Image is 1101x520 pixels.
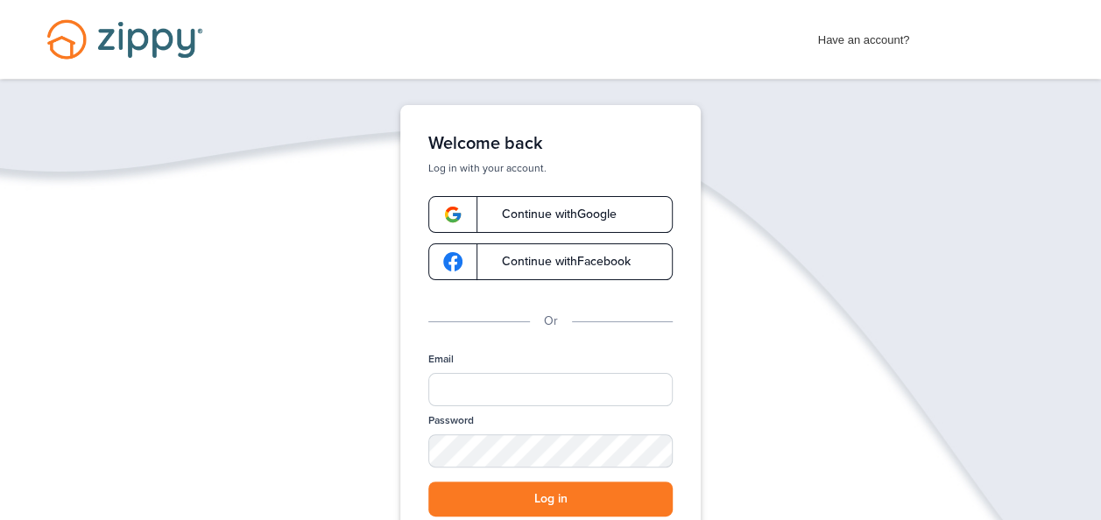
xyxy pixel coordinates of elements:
[428,352,454,367] label: Email
[428,434,673,467] input: Password
[428,373,673,406] input: Email
[818,22,910,50] span: Have an account?
[484,208,617,221] span: Continue with Google
[544,312,558,331] p: Or
[428,161,673,175] p: Log in with your account.
[443,252,462,271] img: google-logo
[428,413,474,428] label: Password
[484,256,631,268] span: Continue with Facebook
[428,133,673,154] h1: Welcome back
[443,205,462,224] img: google-logo
[428,481,673,517] button: Log in
[428,196,673,233] a: google-logoContinue withGoogle
[428,243,673,280] a: google-logoContinue withFacebook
